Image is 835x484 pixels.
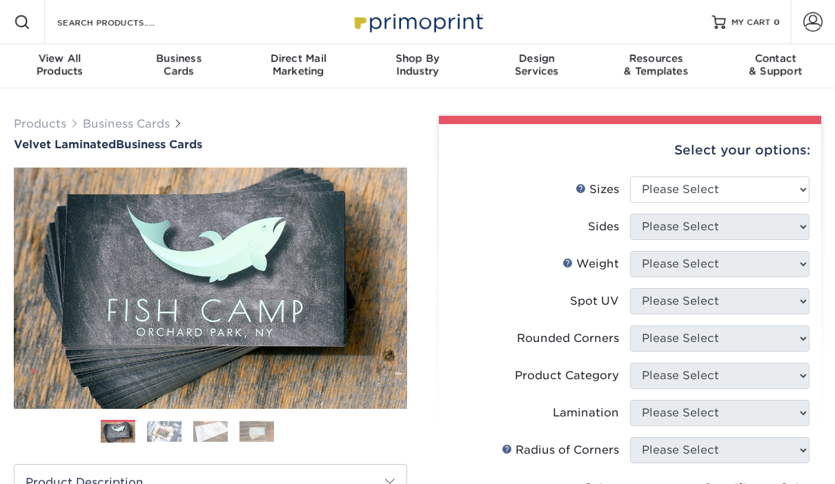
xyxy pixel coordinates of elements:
div: Marketing [239,52,358,77]
a: DesignServices [477,44,596,88]
div: Radius of Corners [502,442,619,458]
img: Business Cards 04 [239,421,274,442]
span: Business [119,52,239,65]
a: BusinessCards [119,44,239,88]
div: Sizes [576,181,619,198]
div: Weight [562,256,619,272]
a: Contact& Support [716,44,835,88]
div: Select your options: [450,124,810,177]
a: Business Cards [83,117,170,130]
span: Direct Mail [239,52,358,65]
div: & Support [716,52,835,77]
div: Spot UV [570,293,619,310]
div: Lamination [553,405,619,421]
img: Business Cards 05 [286,414,320,449]
span: Velvet Laminated [14,138,116,151]
div: Rounded Corners [517,330,619,347]
img: Business Cards 03 [193,421,228,442]
h1: Business Cards [14,138,407,151]
img: Business Cards 02 [147,421,181,442]
a: Resources& Templates [596,44,716,88]
span: Resources [596,52,716,65]
span: Contact [716,52,835,65]
div: Services [477,52,596,77]
div: Product Category [515,367,619,384]
a: Shop ByIndustry [358,44,478,88]
a: Velvet LaminatedBusiness Cards [14,138,407,151]
span: Shop By [358,52,478,65]
img: Primoprint [348,7,487,37]
span: 0 [774,17,780,27]
div: Industry [358,52,478,77]
a: Products [14,117,66,130]
input: SEARCH PRODUCTS..... [56,14,190,30]
span: Design [477,52,596,65]
a: Direct MailMarketing [239,44,358,88]
div: Sides [588,219,619,235]
div: & Templates [596,52,716,77]
span: MY CART [731,17,771,28]
img: Business Cards 01 [101,415,135,450]
div: Cards [119,52,239,77]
